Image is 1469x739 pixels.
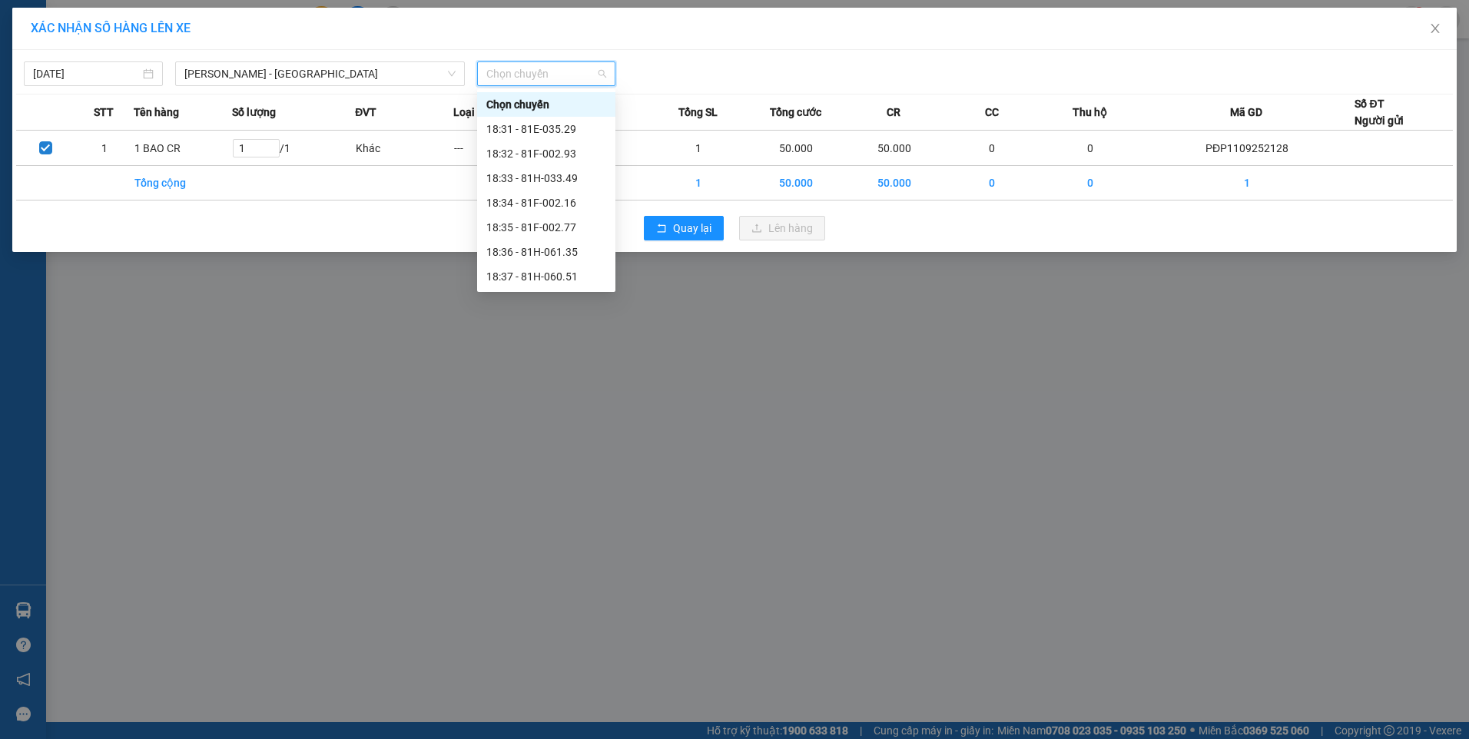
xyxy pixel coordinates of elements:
span: Quay lại [673,220,711,237]
td: 0 [943,166,1041,200]
td: 0 [1041,131,1139,166]
td: 0 [1041,166,1139,200]
span: CC [985,104,999,121]
span: ĐVT [355,104,376,121]
div: 18:33 - 81H-033.49 [486,170,606,187]
button: rollbackQuay lại [644,216,724,240]
span: XÁC NHẬN SỐ HÀNG LÊN XE [31,21,191,35]
td: / 1 [232,131,356,166]
td: 1 [1139,166,1355,200]
span: Tên hàng [134,104,179,121]
td: Tổng cộng [134,166,232,200]
span: Số lượng [232,104,276,121]
span: Gia Lai - Sài Gòn [184,62,456,85]
td: 50.000 [747,166,845,200]
td: 50.000 [845,131,943,166]
div: 18:31 - 81E-035.29 [486,121,606,138]
td: PĐP1109252128 [1139,131,1355,166]
span: close [1429,22,1441,35]
td: 1 [75,131,134,166]
span: Loại hàng [453,104,502,121]
button: uploadLên hàng [739,216,825,240]
span: STT [94,104,114,121]
span: down [447,69,456,78]
td: 1 [649,131,748,166]
td: Khác [355,131,453,166]
span: Thu hộ [1073,104,1107,121]
div: 18:32 - 81F-002.93 [486,145,606,162]
input: 11/09/2025 [33,65,140,82]
span: Chọn chuyến [486,62,607,85]
td: --- [453,131,552,166]
td: 1 BAO CR [134,131,232,166]
div: Chọn chuyến [486,96,606,113]
div: Chọn chuyến [477,92,615,117]
div: 18:34 - 81F-002.16 [486,194,606,211]
button: Close [1414,8,1457,51]
td: 50.000 [747,131,845,166]
td: 0 [943,131,1041,166]
span: rollback [656,223,667,235]
div: 18:37 - 81H-060.51 [486,268,606,285]
td: 1 [649,166,748,200]
div: 18:36 - 81H-061.35 [486,244,606,260]
span: Tổng cước [770,104,821,121]
span: Tổng SL [678,104,718,121]
div: Số ĐT Người gửi [1355,95,1404,129]
td: 50.000 [845,166,943,200]
span: CR [887,104,900,121]
span: Mã GD [1230,104,1262,121]
div: 18:35 - 81F-002.77 [486,219,606,236]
